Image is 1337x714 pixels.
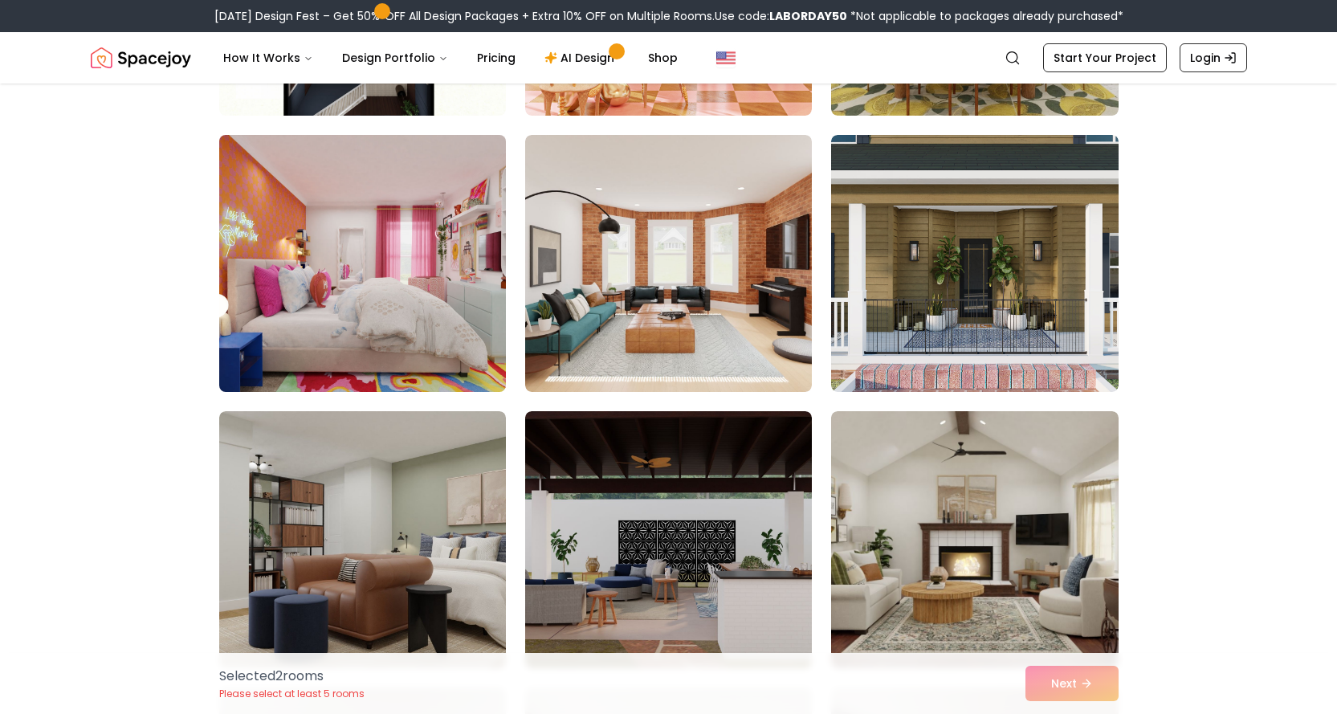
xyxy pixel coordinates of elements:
img: Spacejoy Logo [91,42,191,74]
p: Please select at least 5 rooms [219,687,365,700]
a: Shop [635,42,691,74]
p: Selected 2 room s [219,667,365,686]
img: Room room-31 [219,411,506,668]
b: LABORDAY50 [769,8,847,24]
a: AI Design [532,42,632,74]
img: Room room-29 [525,135,812,392]
img: Room room-30 [831,135,1118,392]
img: Room room-33 [831,411,1118,668]
a: Login [1180,43,1247,72]
img: United States [716,48,736,67]
button: Design Portfolio [329,42,461,74]
button: How It Works [210,42,326,74]
img: Room room-32 [525,411,812,668]
div: [DATE] Design Fest – Get 50% OFF All Design Packages + Extra 10% OFF on Multiple Rooms. [214,8,1123,24]
img: Room room-28 [212,129,513,398]
span: *Not applicable to packages already purchased* [847,8,1123,24]
a: Spacejoy [91,42,191,74]
span: Use code: [715,8,847,24]
nav: Main [210,42,691,74]
nav: Global [91,32,1247,84]
a: Start Your Project [1043,43,1167,72]
a: Pricing [464,42,528,74]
